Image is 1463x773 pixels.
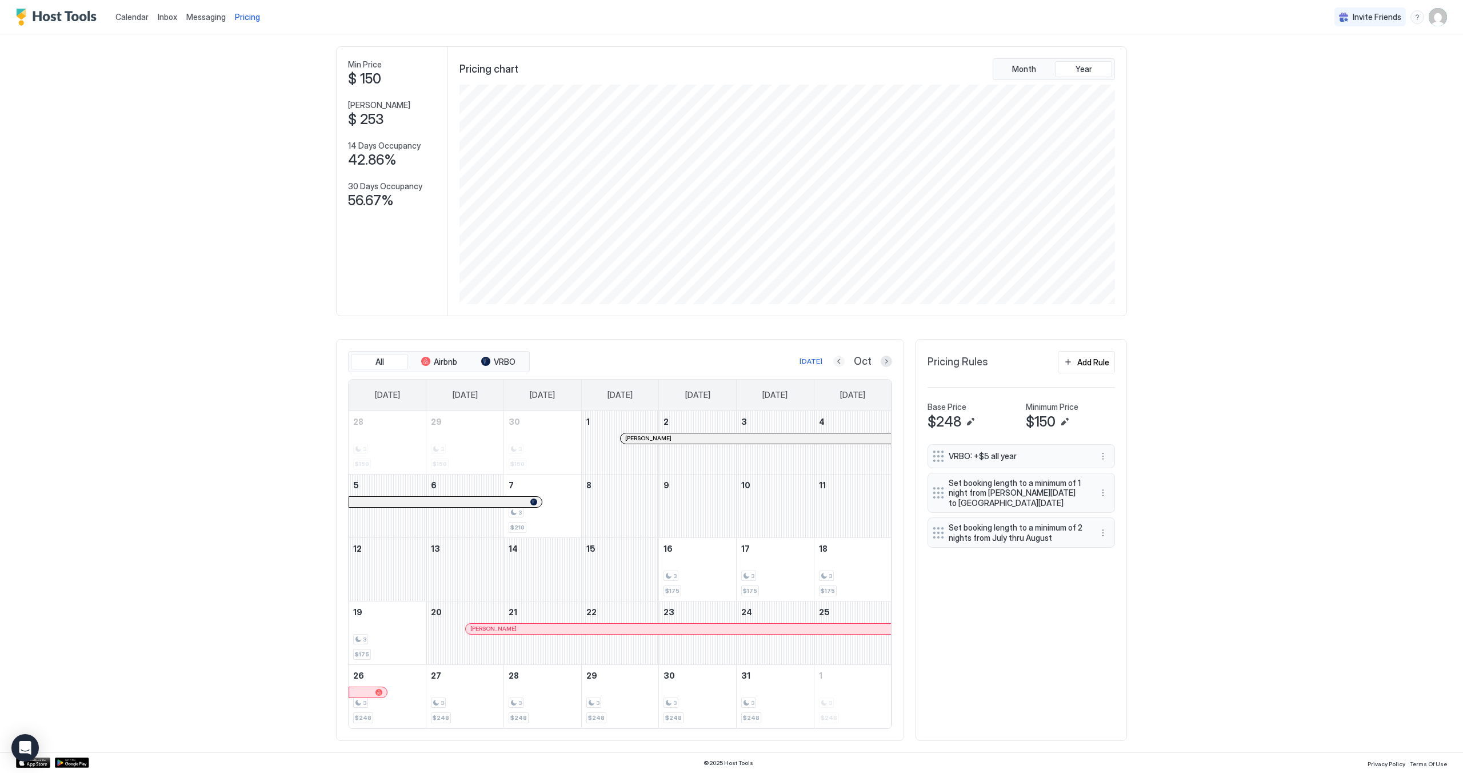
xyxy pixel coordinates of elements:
a: Privacy Policy [1368,757,1405,769]
a: October 28, 2025 [504,665,581,686]
span: [DATE] [762,390,788,400]
td: October 16, 2025 [659,537,737,601]
div: menu [1096,449,1110,463]
a: Host Tools Logo [16,9,102,26]
a: October 31, 2025 [737,665,814,686]
a: October 24, 2025 [737,601,814,623]
span: [DATE] [530,390,555,400]
span: 22 [586,607,597,617]
td: October 4, 2025 [814,411,892,475]
div: Add Rule [1077,356,1109,368]
td: October 13, 2025 [426,537,504,601]
span: 17 [741,544,750,553]
span: 3 [518,699,522,707]
a: October 19, 2025 [349,601,426,623]
a: Terms Of Use [1410,757,1447,769]
span: 14 [509,544,518,553]
span: 3 [518,509,522,516]
span: [DATE] [607,390,633,400]
span: 8 [586,480,591,490]
button: More options [1096,526,1110,540]
a: October 30, 2025 [659,665,736,686]
a: October 13, 2025 [426,538,503,559]
span: 30 [509,417,520,427]
a: October 12, 2025 [349,538,426,559]
td: October 8, 2025 [581,474,659,537]
div: tab-group [348,351,530,373]
td: October 25, 2025 [814,601,892,664]
a: October 5, 2025 [349,475,426,496]
div: User profile [1429,8,1447,26]
a: Wednesday [596,380,644,411]
span: 3 [441,699,444,707]
td: October 15, 2025 [581,537,659,601]
a: October 26, 2025 [349,665,426,686]
td: October 7, 2025 [503,474,581,537]
a: October 2, 2025 [659,411,736,432]
a: October 6, 2025 [426,475,503,496]
span: Privacy Policy [1368,760,1405,767]
span: 3 [673,699,677,707]
a: Inbox [158,11,177,23]
span: 3 [829,572,832,580]
span: 1 [586,417,590,427]
a: October 21, 2025 [504,601,581,623]
span: 3 [741,417,747,427]
div: menu [1096,486,1110,500]
span: Set booking length to a minimum of 1 night from [PERSON_NAME][DATE] to [GEOGRAPHIC_DATA][DATE] [949,478,1085,508]
span: $150 [1026,413,1056,431]
a: Sunday [363,380,411,411]
span: Pricing [235,12,260,22]
span: 28 [509,671,519,680]
span: VRBO [494,357,515,367]
span: Base Price [928,402,966,412]
td: October 3, 2025 [737,411,814,475]
span: 31 [741,671,750,680]
button: Airbnb [410,354,467,370]
span: 30 [663,671,675,680]
button: More options [1096,449,1110,463]
span: 25 [819,607,830,617]
span: 6 [431,480,437,490]
span: 24 [741,607,752,617]
td: October 27, 2025 [426,664,504,728]
span: VRBO: +$5 all year [949,451,1085,461]
button: Month [996,61,1053,77]
span: 7 [509,480,514,490]
div: [PERSON_NAME] [470,625,886,632]
span: 12 [353,544,362,553]
span: $ 150 [348,70,381,87]
td: October 12, 2025 [349,537,426,601]
a: October 22, 2025 [582,601,659,623]
span: Minimum Price [1026,402,1078,412]
span: $248 [665,714,682,722]
span: $175 [665,587,679,595]
td: October 6, 2025 [426,474,504,537]
button: Edit [964,415,977,429]
span: 29 [586,671,597,680]
td: September 29, 2025 [426,411,504,475]
span: 9 [663,480,669,490]
a: September 28, 2025 [349,411,426,432]
span: Invite Friends [1353,12,1401,22]
button: Add Rule [1058,351,1115,373]
button: Previous month [833,356,845,367]
td: October 21, 2025 [503,601,581,664]
span: 19 [353,607,362,617]
span: 23 [663,607,674,617]
td: October 2, 2025 [659,411,737,475]
a: October 14, 2025 [504,538,581,559]
span: Min Price [348,59,382,70]
span: 11 [819,480,826,490]
td: October 18, 2025 [814,537,892,601]
span: Oct [854,355,872,368]
span: $248 [743,714,760,722]
a: September 29, 2025 [426,411,503,432]
span: 4 [819,417,825,427]
span: $210 [510,524,525,531]
span: 14 Days Occupancy [348,141,421,151]
button: [DATE] [798,354,824,368]
a: Google Play Store [55,758,89,768]
span: 2 [663,417,669,427]
span: [PERSON_NAME] [470,625,517,632]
